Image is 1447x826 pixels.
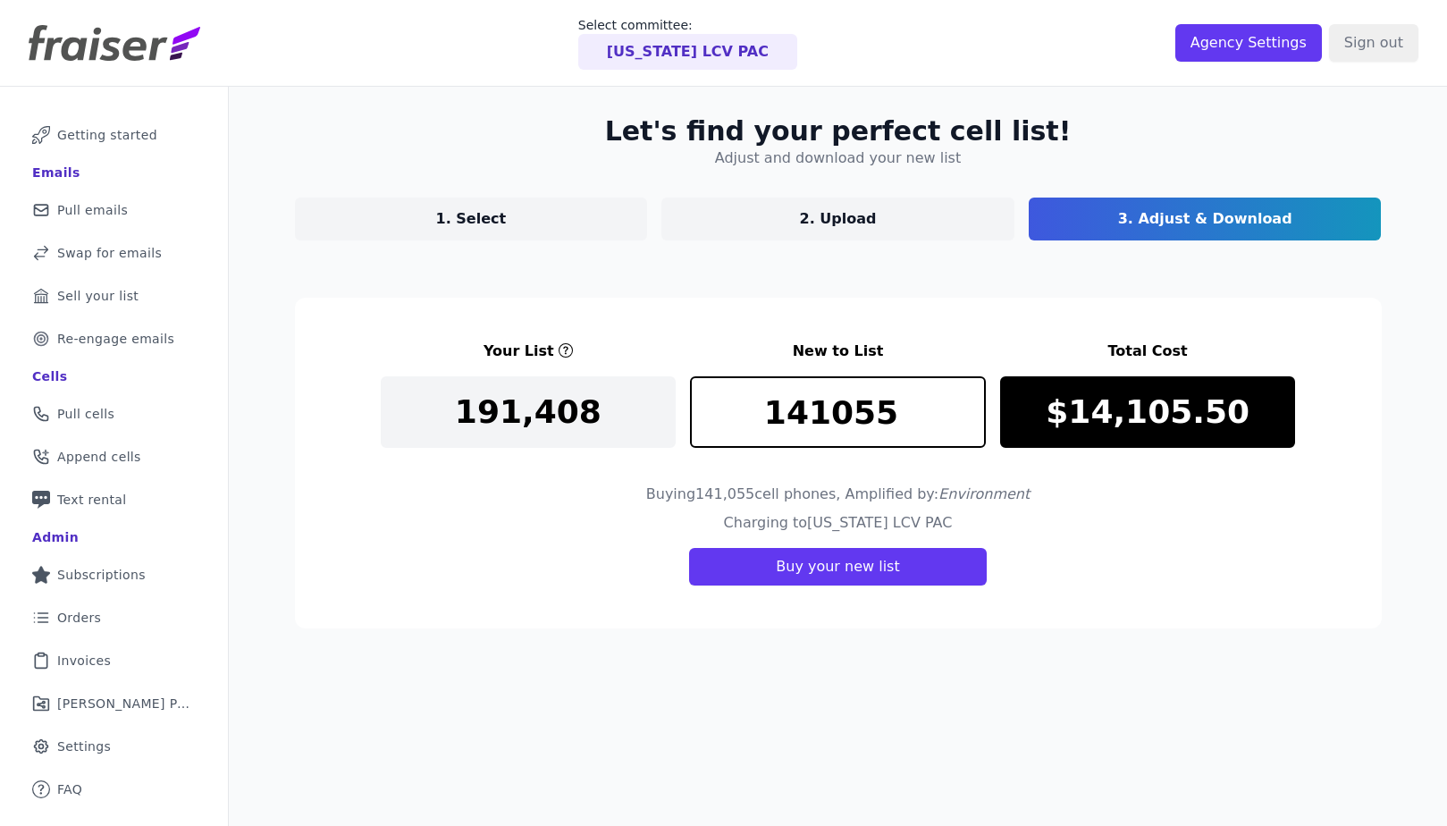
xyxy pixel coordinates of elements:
[14,115,214,155] a: Getting started
[57,201,128,219] span: Pull emails
[1329,24,1418,62] input: Sign out
[715,147,961,169] h4: Adjust and download your new list
[689,548,986,586] button: Buy your new list
[14,394,214,434] a: Pull cells
[14,190,214,230] a: Pull emails
[29,25,200,61] img: Fraiser Logo
[57,737,111,755] span: Settings
[57,695,192,712] span: [PERSON_NAME] Performance
[578,16,797,70] a: Select committee: [US_STATE] LCV PAC
[14,233,214,273] a: Swap for emails
[607,41,769,63] p: [US_STATE] LCV PAC
[14,727,214,766] a: Settings
[578,16,797,34] p: Select committee:
[57,652,111,670] span: Invoices
[57,609,101,627] span: Orders
[295,198,648,240] a: 1. Select
[1118,208,1292,230] p: 3. Adjust & Download
[57,244,162,262] span: Swap for emails
[57,126,157,144] span: Getting started
[938,485,1030,502] span: Environment
[455,394,602,430] p: 191,408
[14,480,214,519] a: Text rental
[57,287,139,305] span: Sell your list
[32,367,67,385] div: Cells
[57,780,82,798] span: FAQ
[57,330,174,348] span: Re-engage emails
[14,276,214,316] a: Sell your list
[57,448,141,466] span: Append cells
[1000,341,1296,362] h3: Total Cost
[32,164,80,181] div: Emails
[32,528,79,546] div: Admin
[14,437,214,476] a: Append cells
[646,484,1030,505] h4: Buying 141,055 cell phones
[14,641,214,680] a: Invoices
[1175,24,1322,62] input: Agency Settings
[14,770,214,809] a: FAQ
[436,208,507,230] p: 1. Select
[57,491,127,509] span: Text rental
[14,684,214,723] a: [PERSON_NAME] Performance
[661,198,1014,240] a: 2. Upload
[800,208,877,230] p: 2. Upload
[836,485,1030,502] span: , Amplified by:
[57,566,146,584] span: Subscriptions
[1046,394,1249,430] p: $14,105.50
[690,341,986,362] h3: New to List
[57,405,114,423] span: Pull cells
[484,341,554,362] h3: Your List
[14,598,214,637] a: Orders
[1029,198,1382,240] a: 3. Adjust & Download
[14,319,214,358] a: Re-engage emails
[14,555,214,594] a: Subscriptions
[724,512,953,534] h4: Charging to [US_STATE] LCV PAC
[605,115,1072,147] h2: Let's find your perfect cell list!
